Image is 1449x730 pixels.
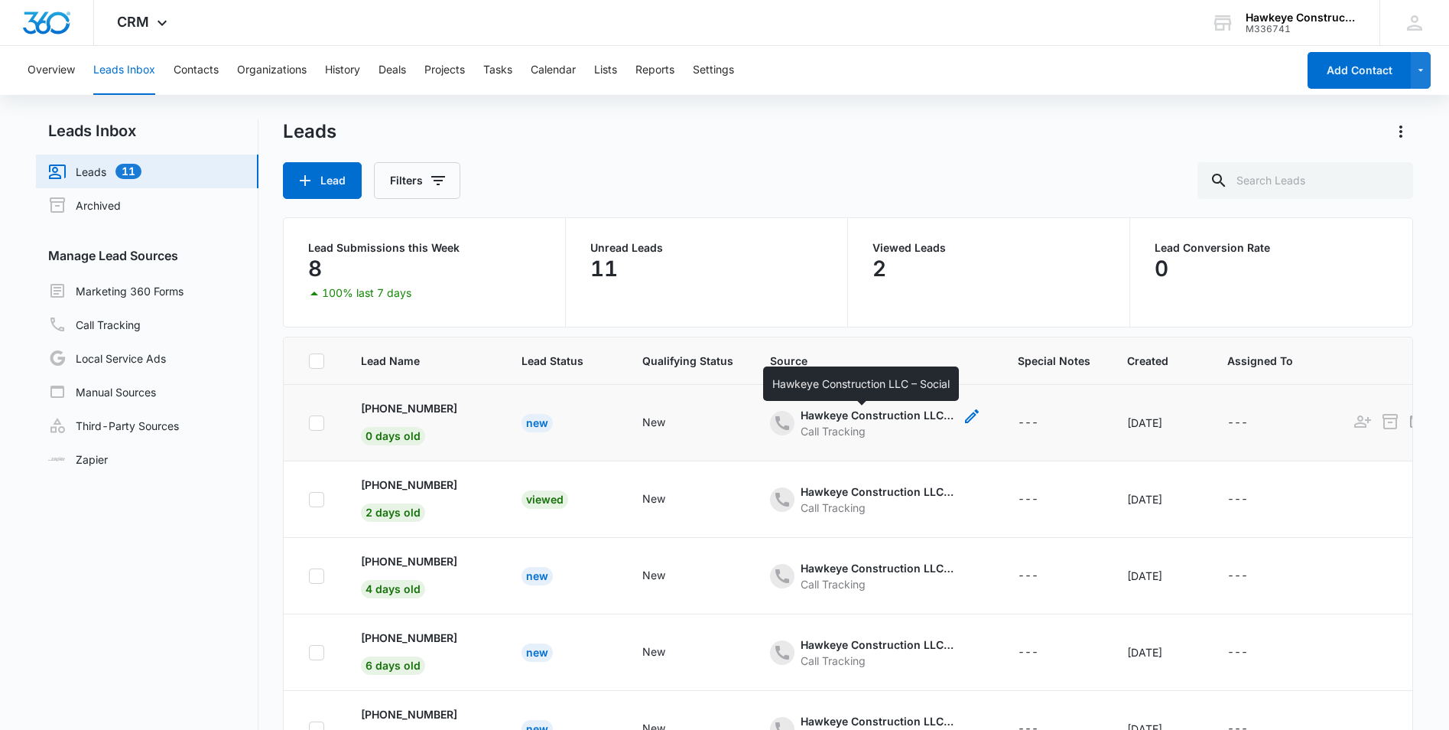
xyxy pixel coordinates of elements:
[1018,644,1066,662] div: - - Select to Edit Field
[361,504,425,522] span: 2 days old
[770,484,981,516] div: - - Select to Edit Field
[48,196,121,214] a: Archived
[521,416,553,429] a: New
[1127,568,1191,584] div: [DATE]
[590,256,618,281] p: 11
[361,400,457,416] p: [PHONE_NUMBER]
[174,46,219,95] button: Contacts
[642,644,665,660] div: New
[642,567,693,585] div: - - Select to Edit Field
[1227,567,1248,585] div: ---
[801,484,954,500] div: Hawkeye Construction LLC – Social
[28,46,75,95] button: Overview
[48,451,108,468] a: Zapier
[361,400,485,445] div: - - Select to Edit Field
[1155,243,1388,253] p: Lead Conversion Rate
[361,630,485,675] div: - - Select to Edit Field
[770,407,981,439] div: - - Select to Edit Field
[93,46,155,95] button: Leads Inbox
[361,477,457,493] p: [PHONE_NUMBER]
[1227,490,1248,509] div: ---
[1127,353,1168,369] span: Created
[48,349,166,367] a: Local Service Ads
[361,657,425,675] span: 6 days old
[361,477,457,519] a: [PHONE_NUMBER]2 days old
[308,243,541,253] p: Lead Submissions this Week
[483,46,512,95] button: Tasks
[801,653,954,669] div: Call Tracking
[801,560,954,576] div: Hawkeye Construction LLC – Social
[1018,490,1066,509] div: - - Select to Edit Field
[521,493,568,506] a: Viewed
[48,315,141,334] a: Call Tracking
[36,246,258,265] h3: Manage Lead Sources
[1227,644,1275,662] div: - - Select to Edit Field
[1197,162,1413,199] input: Search Leads
[361,630,457,646] p: [PHONE_NUMBER]
[1018,644,1038,662] div: ---
[693,46,734,95] button: Settings
[361,553,485,598] div: - - Select to Edit Field
[521,353,583,369] span: Lead Status
[1018,567,1038,585] div: ---
[801,637,954,653] div: Hawkeye Construction LLC – Other
[1389,119,1413,144] button: Actions
[48,162,141,181] a: Leads11
[1227,414,1248,432] div: ---
[1227,490,1275,509] div: - - Select to Edit Field
[361,553,457,569] p: [PHONE_NUMBER]
[1227,414,1275,432] div: - - Select to Edit Field
[1018,414,1038,432] div: ---
[1246,11,1357,24] div: account name
[521,569,553,582] a: New
[642,490,693,509] div: - - Select to Edit Field
[521,414,553,432] div: New
[1227,567,1275,585] div: - - Select to Edit Field
[642,644,693,662] div: - - Select to Edit Field
[763,367,959,401] div: Hawkeye Construction LLC – Social
[374,162,460,199] button: Filters
[590,243,823,253] p: Unread Leads
[801,576,954,592] div: Call Tracking
[642,567,665,583] div: New
[521,567,553,585] div: New
[361,400,457,442] a: [PHONE_NUMBER]0 days old
[36,119,258,142] h2: Leads Inbox
[1018,414,1066,432] div: - - Select to Edit Field
[361,630,457,672] a: [PHONE_NUMBER]6 days old
[361,353,463,369] span: Lead Name
[424,46,465,95] button: Projects
[48,282,184,300] a: Marketing 360 Forms
[770,560,981,592] div: - - Select to Edit Field
[872,256,886,281] p: 2
[378,46,406,95] button: Deals
[1127,644,1191,660] div: [DATE]
[642,414,665,430] div: New
[770,637,981,669] div: - - Select to Edit Field
[1018,353,1090,369] span: Special Notes
[521,490,568,509] div: Viewed
[635,46,674,95] button: Reports
[801,713,954,729] div: Hawkeye Construction LLC – Ads
[322,288,411,298] p: 100% last 7 days
[361,427,425,445] span: 0 days old
[1155,256,1168,281] p: 0
[1379,411,1401,432] button: Archive
[48,416,179,435] a: Third-Party Sources
[642,490,665,507] div: New
[801,423,954,439] div: Call Tracking
[1127,415,1191,431] div: [DATE]
[361,553,457,595] a: [PHONE_NUMBER]4 days old
[770,353,959,369] span: Source
[521,646,553,659] a: New
[361,580,425,598] span: 4 days old
[283,120,336,143] h1: Leads
[594,46,617,95] button: Lists
[872,243,1105,253] p: Viewed Leads
[117,14,149,30] span: CRM
[642,414,693,432] div: - - Select to Edit Field
[308,256,322,281] p: 8
[801,407,954,423] div: Hawkeye Construction LLC – Social
[48,383,156,401] a: Manual Sources
[1352,411,1373,432] button: Add as Contact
